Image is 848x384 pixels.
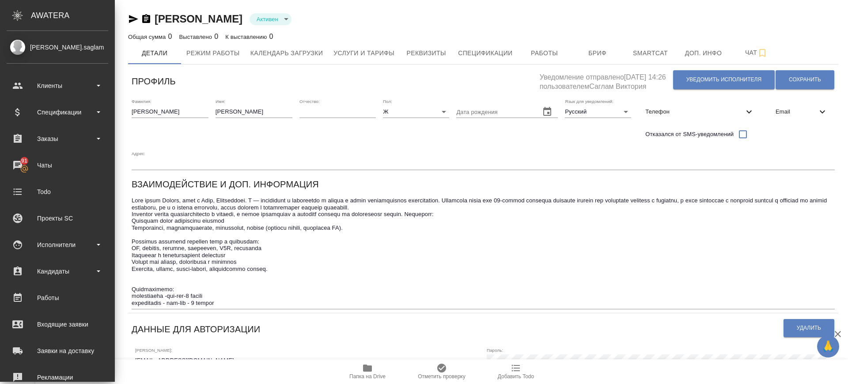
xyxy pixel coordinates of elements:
span: Календарь загрузки [250,48,323,59]
span: Чат [735,47,778,58]
button: Скопировать ссылку для ЯМессенджера [128,14,139,24]
span: Email [776,107,817,116]
p: Выставлено [179,34,215,40]
span: Добавить Todo [498,373,534,380]
button: 🙏 [817,335,839,357]
div: AWATERA [31,7,115,24]
div: Чаты [7,159,108,172]
label: Пол: [383,99,392,103]
button: Сохранить [776,70,834,89]
span: Отказался от SMS-уведомлений [645,130,734,139]
label: Фамилия: [132,99,151,103]
a: Todo [2,181,113,203]
a: Проекты SC [2,207,113,229]
div: Заявки на доставку [7,344,108,357]
span: Спецификации [458,48,512,59]
p: Общая сумма [128,34,168,40]
div: Ж [383,106,449,118]
label: Адрес: [132,151,145,156]
span: Телефон [645,107,744,116]
h5: Уведомление отправлено [DATE] 14:26 пользователем Саглам Виктория [540,68,673,91]
label: [PERSON_NAME]: [135,348,172,353]
span: Сохранить [789,76,821,84]
button: Папка на Drive [330,359,405,384]
div: Проекты SC [7,212,108,225]
div: 0 [179,31,219,42]
button: Активен [254,15,281,23]
span: Доп. инфо [682,48,725,59]
a: Работы [2,287,113,309]
p: К выставлению [225,34,269,40]
div: Email [768,102,835,122]
a: 91Чаты [2,154,113,176]
svg: Подписаться [757,48,768,58]
span: Реквизиты [405,48,447,59]
a: Входящие заявки [2,313,113,335]
span: Режим работы [186,48,240,59]
div: Клиенты [7,79,108,92]
div: Русский [565,106,631,118]
button: Отметить проверку [405,359,479,384]
div: Работы [7,291,108,304]
span: Папка на Drive [349,373,386,380]
div: 0 [225,31,273,42]
div: Рекламации [7,371,108,384]
span: Отметить проверку [418,373,465,380]
button: Скопировать ссылку [141,14,151,24]
label: Отчество: [299,99,320,103]
h6: Данные для авторизации [132,322,260,336]
a: [PERSON_NAME] [155,13,242,25]
button: Удалить [784,319,834,337]
div: 0 [128,31,172,42]
h6: Профиль [132,74,176,88]
a: Заявки на доставку [2,340,113,362]
div: Активен [250,13,291,25]
span: 91 [16,156,33,165]
span: Работы [523,48,566,59]
div: Заказы [7,132,108,145]
button: Уведомить исполнителя [673,70,775,89]
button: Добавить Todo [479,359,553,384]
div: Исполнители [7,238,108,251]
span: Удалить [797,324,821,332]
label: Язык для уведомлений: [565,99,613,103]
span: Уведомить исполнителя [686,76,761,84]
span: 🙏 [821,337,836,356]
span: Детали [133,48,176,59]
div: Кандидаты [7,265,108,278]
label: Пароль: [487,348,503,353]
div: Todo [7,185,108,198]
label: Имя: [216,99,225,103]
span: Smartcat [629,48,672,59]
span: Услуги и тарифы [333,48,394,59]
div: Телефон [638,102,761,122]
span: Бриф [576,48,619,59]
div: [PERSON_NAME].saglam [7,42,108,52]
textarea: Lore ipsum Dolors, amet c Adip, Elitseddoei. T — incididunt u laboreetdo m aliqua e admin veniamq... [132,197,835,306]
div: Спецификации [7,106,108,119]
div: Входящие заявки [7,318,108,331]
h6: Взаимодействие и доп. информация [132,177,319,191]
